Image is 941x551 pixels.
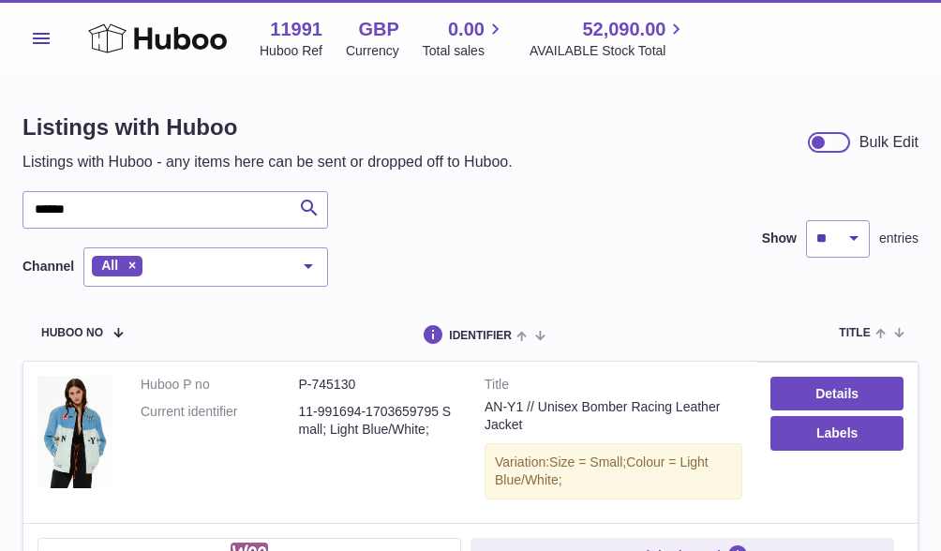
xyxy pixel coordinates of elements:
[879,230,919,247] span: entries
[101,258,118,273] span: All
[141,403,299,439] dt: Current identifier
[22,112,513,142] h1: Listings with Huboo
[22,258,74,275] label: Channel
[346,42,399,60] div: Currency
[530,17,688,60] a: 52,090.00 AVAILABLE Stock Total
[41,327,103,339] span: Huboo no
[449,330,512,342] span: identifier
[485,398,742,434] div: AN-Y1 // Unisex Bomber Racing Leather Jacket
[423,17,506,60] a: 0.00 Total sales
[37,376,112,488] img: AN-Y1 // Unisex Bomber Racing Leather Jacket
[260,42,322,60] div: Huboo Ref
[423,42,506,60] span: Total sales
[299,403,457,439] dd: 11-991694-1703659795 Small; Light Blue/White;
[141,376,299,394] dt: Huboo P no
[448,17,485,42] span: 0.00
[549,454,626,469] span: Size = Small;
[582,17,665,42] span: 52,090.00
[495,454,709,487] span: Colour = Light Blue/White;
[485,443,742,499] div: Variation:
[770,377,904,410] a: Details
[530,42,688,60] span: AVAILABLE Stock Total
[770,416,904,450] button: Labels
[859,132,919,153] div: Bulk Edit
[839,327,870,339] span: title
[299,376,457,394] dd: P-745130
[762,230,797,247] label: Show
[358,17,398,42] strong: GBP
[22,152,513,172] p: Listings with Huboo - any items here can be sent or dropped off to Huboo.
[485,376,742,398] strong: Title
[270,17,322,42] strong: 11991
